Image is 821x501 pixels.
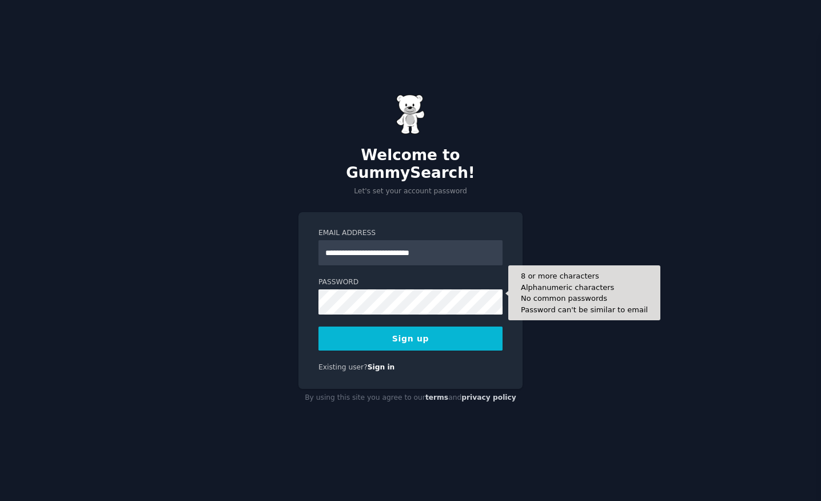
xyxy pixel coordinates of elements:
a: terms [425,393,448,401]
h2: Welcome to GummySearch! [298,146,523,182]
button: Sign up [318,327,503,351]
label: Email Address [318,228,503,238]
img: Gummy Bear [396,94,425,134]
div: By using this site you agree to our and [298,389,523,407]
a: privacy policy [461,393,516,401]
label: Password [318,277,503,288]
span: Existing user? [318,363,368,371]
a: Sign in [368,363,395,371]
p: Let's set your account password [298,186,523,197]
